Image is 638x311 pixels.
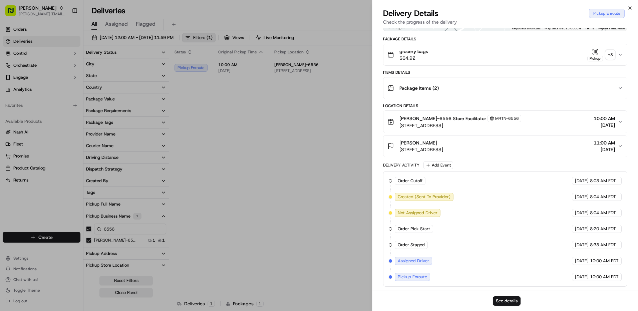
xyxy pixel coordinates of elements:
div: Location Details [383,103,627,108]
div: 📗 [7,97,12,103]
span: Pickup Enroute [398,274,427,280]
a: 💻API Documentation [54,94,110,106]
img: Nash [7,7,20,20]
span: API Documentation [63,97,107,103]
span: [STREET_ADDRESS] [399,122,521,129]
button: [PERSON_NAME][STREET_ADDRESS]11:00 AM[DATE] [383,135,627,157]
span: Map data ©2025 Google [545,26,581,30]
span: Package Items ( 2 ) [399,85,439,91]
span: Order Pick Start [398,226,430,232]
span: MRTN-6556 [495,116,519,121]
span: [PERSON_NAME] [399,139,437,146]
a: Powered byPylon [47,113,81,118]
img: 1736555255976-a54dd68f-1ca7-489b-9aae-adbdc363a1c4 [7,64,19,76]
span: 8:33 AM EDT [590,242,616,248]
span: 10:00 AM EDT [590,274,619,280]
span: [PERSON_NAME]-6556 Store Facilitator [399,115,486,122]
span: grocery bags [399,48,428,55]
span: Order Cutoff [398,178,422,184]
span: 10:00 AM EDT [590,258,619,264]
div: Start new chat [23,64,109,70]
span: 8:04 AM EDT [590,194,616,200]
span: [DATE] [575,242,589,248]
div: Items Details [383,70,627,75]
span: Assigned Driver [398,258,429,264]
p: Check the progress of the delivery [383,19,627,25]
span: $64.92 [399,55,428,61]
div: Pickup [587,56,603,61]
span: [DATE] [575,258,589,264]
span: 10:00 AM [594,115,615,122]
button: Package Items (2) [383,77,627,99]
span: 11:00 AM [594,139,615,146]
button: Pickup+3 [587,48,615,61]
span: [DATE] [575,194,589,200]
div: Package Details [383,36,627,42]
span: Delivery Details [383,8,438,19]
button: [PERSON_NAME]-6556 Store FacilitatorMRTN-6556[STREET_ADDRESS]10:00 AM[DATE] [383,111,627,133]
span: [STREET_ADDRESS] [399,146,443,153]
a: 📗Knowledge Base [4,94,54,106]
button: Keyboard shortcuts [512,26,541,31]
button: grocery bags$64.92Pickup+3 [383,44,627,65]
button: See details [493,296,521,306]
p: Welcome 👋 [7,27,121,37]
button: Add Event [423,161,453,169]
a: Terms (opens in new tab) [585,26,594,30]
span: 8:20 AM EDT [590,226,616,232]
span: Created (Sent To Provider) [398,194,450,200]
div: Delivery Activity [383,163,419,168]
button: Start new chat [113,66,121,74]
span: Not Assigned Driver [398,210,437,216]
span: 8:03 AM EDT [590,178,616,184]
span: Knowledge Base [13,97,51,103]
span: [DATE] [575,274,589,280]
span: 8:04 AM EDT [590,210,616,216]
span: [DATE] [575,178,589,184]
button: Pickup [587,48,603,61]
input: Got a question? Start typing here... [17,43,120,50]
div: + 3 [606,50,615,59]
a: Report a map error [598,26,625,30]
span: Order Staged [398,242,425,248]
span: [DATE] [575,210,589,216]
span: [DATE] [594,122,615,128]
div: 💻 [56,97,62,103]
span: Pylon [66,113,81,118]
span: [DATE] [575,226,589,232]
span: [DATE] [594,146,615,153]
div: We're available if you need us! [23,70,84,76]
